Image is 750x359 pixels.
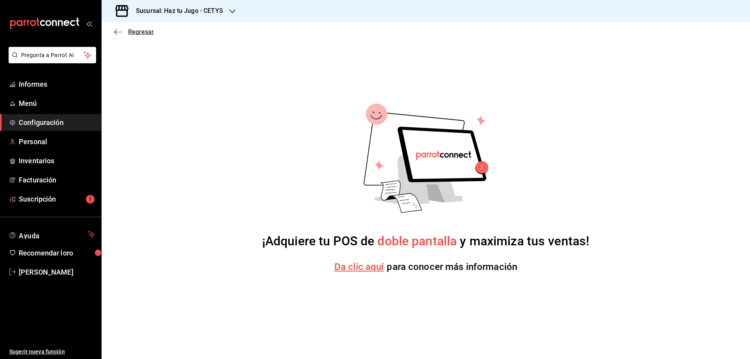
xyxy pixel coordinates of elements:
font: Sugerir nueva función [9,348,65,355]
font: Sucursal: Haz tu Jugo - CETYS [136,7,223,14]
button: Regresar [114,28,154,36]
font: Personal [19,138,47,146]
a: Da clic aquí [334,261,384,272]
font: doble pantalla [377,234,457,248]
font: Inventarios [19,157,54,165]
font: Informes [19,80,47,88]
button: Pregunta a Parrot AI [9,47,96,63]
font: Configuración [19,118,64,127]
font: Menú [19,99,37,107]
font: para conocer más información [387,261,517,272]
font: Pregunta a Parrot AI [21,52,74,58]
font: Regresar [128,28,154,36]
font: Suscripción [19,195,56,203]
font: y maximiza tus ventas! [460,234,589,248]
font: [PERSON_NAME] [19,268,73,276]
button: abrir_cajón_menú [86,20,92,27]
a: Pregunta a Parrot AI [5,57,96,65]
font: ¡Adquiere tu POS de [262,234,375,248]
font: Facturación [19,176,56,184]
font: Recomendar loro [19,249,73,257]
font: Ayuda [19,232,40,240]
